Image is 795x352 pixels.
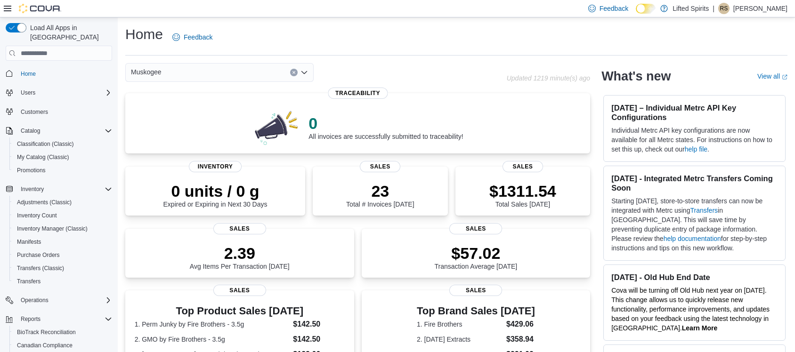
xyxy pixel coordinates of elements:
div: Transaction Average [DATE] [435,244,518,270]
span: Transfers [13,276,112,287]
h3: [DATE] - Old Hub End Date [611,272,778,282]
span: Inventory [17,184,112,195]
a: Learn More [682,324,717,332]
span: Home [21,70,36,78]
button: Users [2,86,116,99]
span: Inventory Count [17,212,57,219]
span: Inventory [189,161,242,172]
div: Total Sales [DATE] [489,182,556,208]
span: Promotions [13,165,112,176]
p: $57.02 [435,244,518,263]
span: Traceability [328,88,388,99]
span: Load All Apps in [GEOGRAPHIC_DATA] [26,23,112,42]
dd: $358.94 [506,334,535,345]
span: Sales [213,285,266,296]
button: Catalog [2,124,116,137]
span: Canadian Compliance [17,342,73,349]
p: 0 [308,114,463,133]
span: Promotions [17,167,46,174]
dd: $142.50 [293,334,345,345]
a: Adjustments (Classic) [13,197,75,208]
span: Classification (Classic) [13,138,112,150]
h3: [DATE] - Integrated Metrc Transfers Coming Soon [611,174,778,192]
button: Purchase Orders [9,248,116,262]
a: Canadian Compliance [13,340,76,351]
dd: $142.50 [293,319,345,330]
div: Expired or Expiring in Next 30 Days [163,182,268,208]
span: Sales [449,223,502,234]
a: Home [17,68,40,80]
button: Classification (Classic) [9,137,116,151]
a: Purchase Orders [13,249,64,261]
button: Inventory Manager (Classic) [9,222,116,235]
button: Promotions [9,164,116,177]
span: My Catalog (Classic) [13,152,112,163]
dt: 2. [DATE] Extracts [417,335,503,344]
button: Manifests [9,235,116,248]
span: Muskogee [131,66,162,78]
button: Reports [17,313,44,325]
span: Reports [21,315,41,323]
span: Adjustments (Classic) [17,199,72,206]
span: Purchase Orders [17,251,60,259]
button: Users [17,87,39,98]
dd: $429.06 [506,319,535,330]
svg: External link [782,74,787,80]
span: Operations [21,296,49,304]
p: Lifted Spirits [673,3,709,14]
span: RS [720,3,728,14]
a: Promotions [13,165,49,176]
span: Customers [17,106,112,118]
span: Customers [21,108,48,116]
h1: Home [125,25,163,44]
span: Classification (Classic) [17,140,74,148]
span: Feedback [600,4,628,13]
span: Operations [17,295,112,306]
button: Clear input [290,69,298,76]
a: help file [685,145,707,153]
span: Catalog [17,125,112,136]
div: Total # Invoices [DATE] [346,182,414,208]
p: | [713,3,714,14]
a: Manifests [13,236,45,248]
span: Users [21,89,35,96]
span: Sales [213,223,266,234]
button: Catalog [17,125,44,136]
button: Transfers (Classic) [9,262,116,275]
h3: Top Brand Sales [DATE] [417,305,535,317]
span: Sales [503,161,543,172]
p: [PERSON_NAME] [733,3,787,14]
span: Transfers (Classic) [13,263,112,274]
a: Inventory Manager (Classic) [13,223,91,234]
button: Inventory [17,184,48,195]
p: $1311.54 [489,182,556,200]
a: My Catalog (Classic) [13,152,73,163]
button: Open list of options [300,69,308,76]
span: BioTrack Reconciliation [17,328,76,336]
div: Rachael Stutsman [718,3,730,14]
dt: 1. Fire Brothers [417,320,503,329]
a: Classification (Classic) [13,138,78,150]
dt: 1. Perm Junky by Fire Brothers - 3.5g [135,320,290,329]
div: Avg Items Per Transaction [DATE] [190,244,290,270]
p: 23 [346,182,414,200]
span: Cova will be turning off Old Hub next year on [DATE]. This change allows us to quickly release ne... [611,287,770,332]
span: Sales [449,285,502,296]
a: Transfers [690,207,718,214]
span: Inventory Count [13,210,112,221]
img: 0 [252,108,301,146]
a: Transfers (Classic) [13,263,68,274]
a: Transfers [13,276,44,287]
span: Home [17,67,112,79]
span: Sales [360,161,400,172]
img: Cova [19,4,61,13]
span: My Catalog (Classic) [17,153,69,161]
p: Individual Metrc API key configurations are now available for all Metrc states. For instructions ... [611,126,778,154]
span: Catalog [21,127,40,135]
h3: Top Product Sales [DATE] [135,305,345,317]
a: View allExternal link [757,72,787,80]
p: Updated 1219 minute(s) ago [507,74,590,82]
button: Operations [2,294,116,307]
